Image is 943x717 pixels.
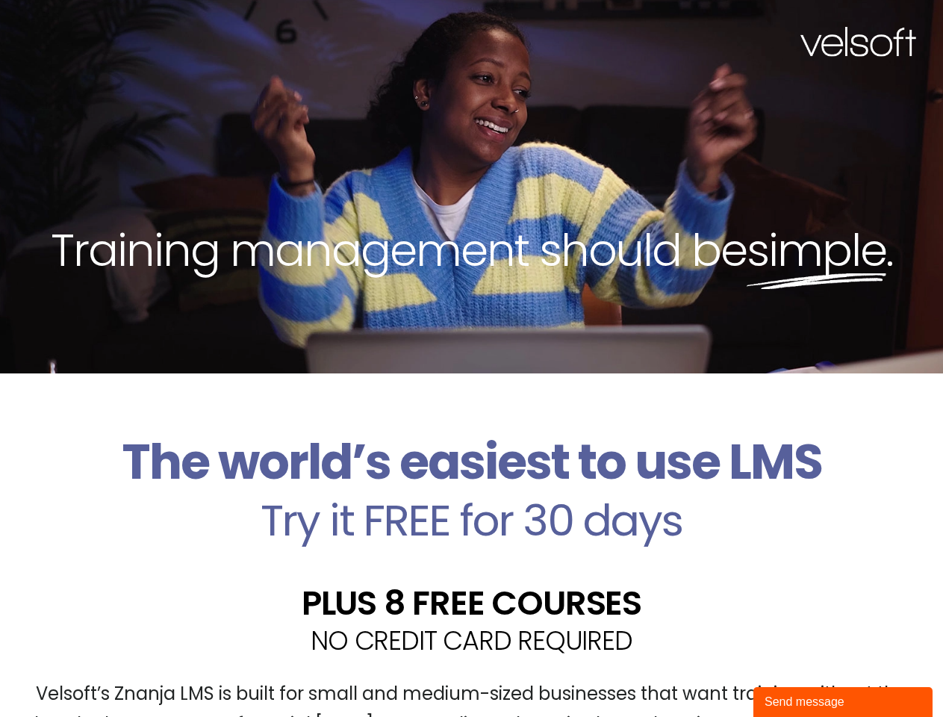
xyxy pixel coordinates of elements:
[27,221,916,279] h2: Training management should be .
[747,219,886,282] span: simple
[11,627,932,654] h2: NO CREDIT CARD REQUIRED
[753,684,936,717] iframe: chat widget
[11,586,932,620] h2: PLUS 8 FREE COURSES
[11,499,932,542] h2: Try it FREE for 30 days
[11,433,932,491] h2: The world’s easiest to use LMS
